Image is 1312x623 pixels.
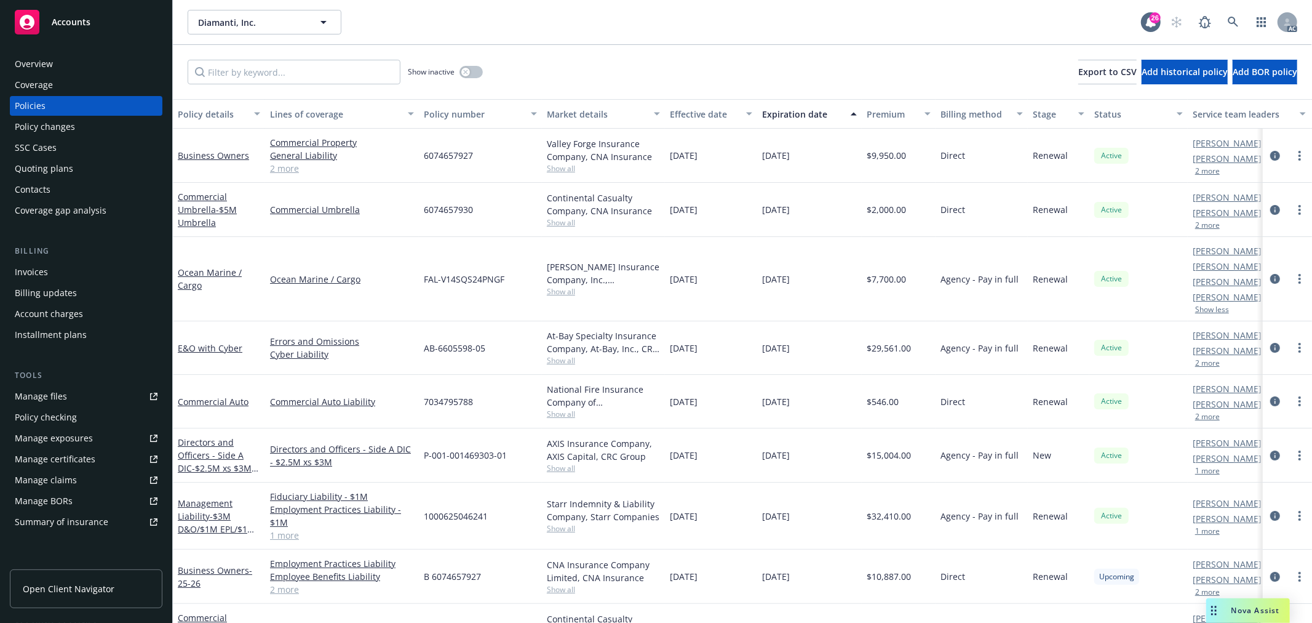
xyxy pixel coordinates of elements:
[1164,10,1189,34] a: Start snowing
[670,395,698,408] span: [DATE]
[762,342,790,355] span: [DATE]
[940,273,1019,286] span: Agency - Pay in full
[1206,598,1290,623] button: Nova Assist
[762,149,790,162] span: [DATE]
[1292,448,1307,463] a: more
[424,203,473,216] span: 6074657930
[1078,60,1137,84] button: Export to CSV
[1099,342,1124,353] span: Active
[270,335,414,348] a: Errors and Omissions
[1268,203,1282,217] a: circleInformation
[10,117,162,137] a: Policy changes
[15,96,46,116] div: Policies
[270,348,414,361] a: Cyber Liability
[547,260,660,286] div: [PERSON_NAME] Insurance Company, Inc., [PERSON_NAME] Group, [PERSON_NAME] Cargo
[762,570,790,583] span: [DATE]
[1233,60,1297,84] button: Add BOR policy
[15,387,67,406] div: Manage files
[15,138,57,158] div: SSC Cases
[670,108,739,121] div: Effective date
[1292,394,1307,409] a: more
[10,369,162,382] div: Tools
[1193,191,1262,204] a: [PERSON_NAME]
[424,395,473,408] span: 7034795788
[940,449,1019,462] span: Agency - Pay in full
[665,99,757,129] button: Effective date
[1268,271,1282,286] a: circleInformation
[15,283,77,303] div: Billing updates
[15,159,73,179] div: Quoting plans
[867,273,906,286] span: $7,700.00
[10,304,162,324] a: Account charges
[1078,66,1137,78] span: Export to CSV
[547,383,660,409] div: National Fire Insurance Company of [GEOGRAPHIC_DATA], CNA Insurance
[1142,60,1228,84] button: Add historical policy
[1292,203,1307,217] a: more
[1195,589,1220,596] button: 2 more
[270,503,414,529] a: Employment Practices Liability - $1M
[1292,271,1307,286] a: more
[10,138,162,158] a: SSC Cases
[670,203,698,216] span: [DATE]
[10,245,162,257] div: Billing
[173,99,265,129] button: Policy details
[15,491,73,511] div: Manage BORs
[1193,108,1292,121] div: Service team leaders
[424,510,488,523] span: 1000625046241
[424,570,481,583] span: B 6074657927
[178,462,258,487] span: - $2.5M xs $3M D&O
[178,510,255,548] span: - $3M D&O/$1M EPL/$1M FID
[1195,222,1220,229] button: 2 more
[940,342,1019,355] span: Agency - Pay in full
[270,395,414,408] a: Commercial Auto Liability
[15,201,106,220] div: Coverage gap analysis
[1099,396,1124,407] span: Active
[1292,340,1307,355] a: more
[940,149,965,162] span: Direct
[10,5,162,39] a: Accounts
[178,396,248,408] a: Commercial Auto
[547,286,660,297] span: Show all
[270,557,414,570] a: Employment Practices Liability
[178,267,242,291] a: Ocean Marine / Cargo
[1099,204,1124,215] span: Active
[1099,150,1124,161] span: Active
[408,66,455,77] span: Show inactive
[1193,573,1262,586] a: [PERSON_NAME]
[198,16,304,29] span: Diamanti, Inc.
[1193,497,1262,510] a: [PERSON_NAME]
[270,490,414,503] a: Fiduciary Liability - $1M
[270,136,414,149] a: Commercial Property
[10,428,162,448] a: Manage exposures
[1233,66,1297,78] span: Add BOR policy
[178,436,252,487] a: Directors and Officers - Side A DIC
[15,470,77,490] div: Manage claims
[270,529,414,542] a: 1 more
[10,180,162,199] a: Contacts
[10,557,162,569] div: Analytics hub
[10,387,162,406] a: Manage files
[867,149,906,162] span: $9,950.00
[1249,10,1274,34] a: Switch app
[1033,449,1051,462] span: New
[762,273,790,286] span: [DATE]
[670,273,698,286] span: [DATE]
[547,523,660,534] span: Show all
[1188,99,1311,129] button: Service team leaders
[867,449,911,462] span: $15,004.00
[542,99,665,129] button: Market details
[270,149,414,162] a: General Liability
[1099,571,1134,582] span: Upcoming
[10,54,162,74] a: Overview
[15,54,53,74] div: Overview
[15,117,75,137] div: Policy changes
[10,491,162,511] a: Manage BORs
[867,395,899,408] span: $546.00
[1206,598,1222,623] div: Drag to move
[10,75,162,95] a: Coverage
[419,99,542,129] button: Policy number
[1195,167,1220,175] button: 2 more
[1193,344,1262,357] a: [PERSON_NAME]
[1268,508,1282,523] a: circleInformation
[547,409,660,419] span: Show all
